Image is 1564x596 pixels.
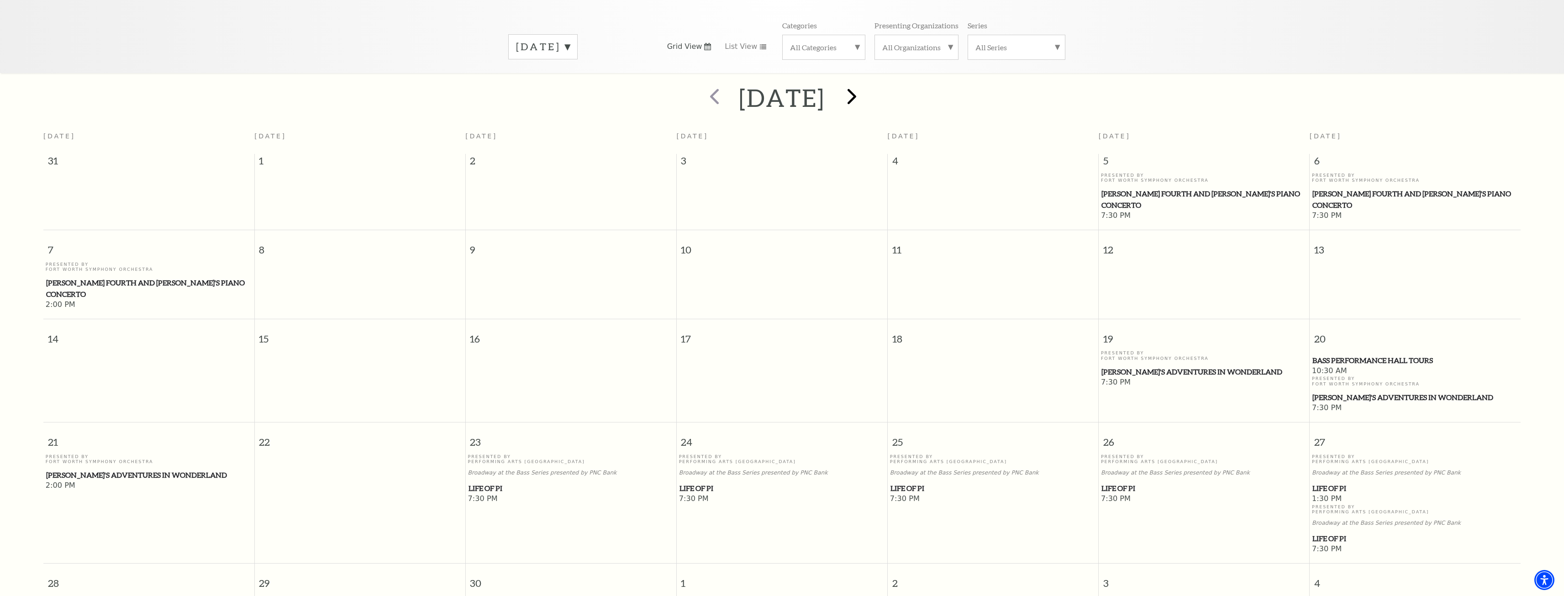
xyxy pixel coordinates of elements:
span: 7:30 PM [1312,403,1518,413]
p: Broadway at the Bass Series presented by PNC Bank [468,469,674,476]
p: Presented By Performing Arts [GEOGRAPHIC_DATA] [1312,454,1518,464]
a: Alice's Adventures in Wonderland [46,469,252,481]
span: Grid View [667,42,702,52]
p: Presented By Performing Arts [GEOGRAPHIC_DATA] [468,454,674,464]
span: 11 [888,230,1098,262]
p: Presented By Fort Worth Symphony Orchestra [46,262,252,272]
p: Presented By Performing Arts [GEOGRAPHIC_DATA] [1101,454,1307,464]
span: [DATE] [254,132,286,140]
span: 20 [1310,319,1521,351]
a: Life of Pi [1101,483,1307,494]
p: Broadway at the Bass Series presented by PNC Bank [1312,469,1518,476]
a: Bass Performance Hall Tours [1312,355,1518,366]
a: Life of Pi [468,483,674,494]
button: prev [697,82,730,114]
p: Presented By Fort Worth Symphony Orchestra [46,454,252,464]
span: 14 [43,319,254,351]
p: Presented By Fort Worth Symphony Orchestra [1101,350,1307,361]
span: 24 [677,422,887,454]
p: Categories [782,21,817,30]
span: List View [725,42,757,52]
span: 30 [466,564,676,595]
a: Brahms Fourth and Grieg's Piano Concerto [1101,188,1307,211]
span: 23 [466,422,676,454]
span: 10 [677,230,887,262]
span: 8 [255,230,465,262]
span: 16 [466,319,676,351]
span: 19 [1099,319,1309,351]
span: 17 [677,319,887,351]
span: 7:30 PM [1101,211,1307,221]
p: Presented By Fort Worth Symphony Orchestra [1312,173,1518,183]
span: [PERSON_NAME] Fourth and [PERSON_NAME]'s Piano Concerto [46,277,252,300]
span: 3 [1099,564,1309,595]
p: Presented By Fort Worth Symphony Orchestra [1101,173,1307,183]
p: Presented By Performing Arts [GEOGRAPHIC_DATA] [679,454,885,464]
span: [DATE] [465,132,497,140]
span: 7:30 PM [1312,544,1518,554]
a: Life of Pi [679,483,885,494]
span: 12 [1099,230,1309,262]
span: 7:30 PM [679,494,885,504]
span: 10:30 AM [1312,366,1518,376]
span: 1:30 PM [1312,494,1518,504]
p: Broadway at the Bass Series presented by PNC Bank [679,469,885,476]
label: [DATE] [516,40,570,54]
span: 15 [255,319,465,351]
span: 13 [1310,230,1521,262]
span: 2 [888,564,1098,595]
label: All Organizations [882,42,951,52]
span: 26 [1099,422,1309,454]
span: 18 [888,319,1098,351]
span: [DATE] [676,132,708,140]
span: 29 [255,564,465,595]
span: 25 [888,422,1098,454]
a: Life of Pi [890,483,1096,494]
span: 7:30 PM [1101,378,1307,388]
p: Presenting Organizations [874,21,958,30]
span: [DATE] [1099,132,1131,140]
a: Alice's Adventures in Wonderland [1101,366,1307,378]
label: All Series [975,42,1058,52]
span: 6 [1310,154,1521,172]
span: 7:30 PM [1101,494,1307,504]
span: 7 [43,230,254,262]
span: 4 [888,154,1098,172]
span: 1 [255,154,465,172]
span: [DATE] [1310,132,1342,140]
label: All Categories [790,42,858,52]
a: Brahms Fourth and Grieg's Piano Concerto [46,277,252,300]
span: [PERSON_NAME] Fourth and [PERSON_NAME]'s Piano Concerto [1312,188,1518,211]
span: 2:00 PM [46,481,252,491]
span: 31 [43,154,254,172]
p: Presented By Fort Worth Symphony Orchestra [1312,376,1518,386]
span: 3 [677,154,887,172]
span: [PERSON_NAME] Fourth and [PERSON_NAME]'s Piano Concerto [1101,188,1307,211]
span: [PERSON_NAME]'s Adventures in Wonderland [1312,392,1518,403]
a: Life of Pi [1312,533,1518,544]
span: [PERSON_NAME]'s Adventures in Wonderland [46,469,252,481]
span: 4 [1310,564,1521,595]
span: 9 [466,230,676,262]
p: Presented By Performing Arts [GEOGRAPHIC_DATA] [1312,504,1518,515]
span: [PERSON_NAME]'s Adventures in Wonderland [1101,366,1307,378]
span: 22 [255,422,465,454]
span: 1 [677,564,887,595]
a: Alice's Adventures in Wonderland [1312,392,1518,403]
span: [DATE] [43,132,75,140]
span: 7:30 PM [468,494,674,504]
span: 21 [43,422,254,454]
p: Broadway at the Bass Series presented by PNC Bank [1312,520,1518,527]
span: 5 [1099,154,1309,172]
span: [DATE] [888,132,920,140]
span: 27 [1310,422,1521,454]
a: Life of Pi [1312,483,1518,494]
span: 2 [466,154,676,172]
span: 28 [43,564,254,595]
